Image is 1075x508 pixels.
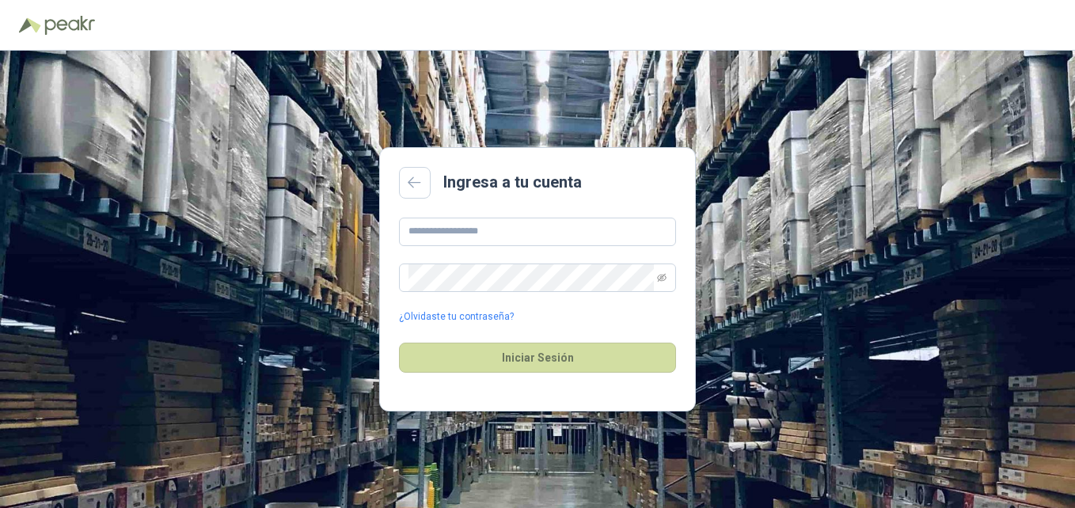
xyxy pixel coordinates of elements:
img: Peakr [44,16,95,35]
h2: Ingresa a tu cuenta [443,170,582,195]
img: Logo [19,17,41,33]
button: Iniciar Sesión [399,343,676,373]
span: eye-invisible [657,273,667,282]
a: ¿Olvidaste tu contraseña? [399,309,514,324]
